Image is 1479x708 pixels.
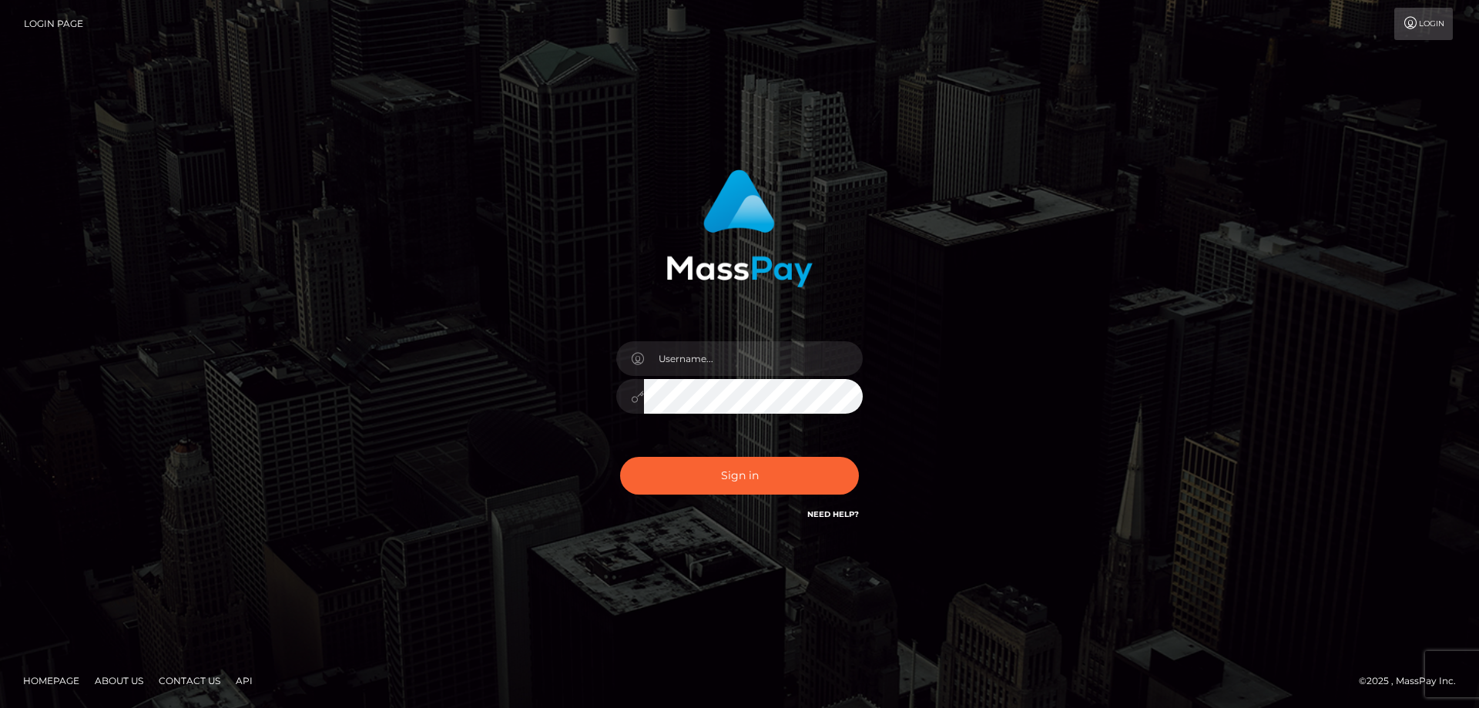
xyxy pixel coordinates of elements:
img: MassPay Login [666,169,813,287]
a: Login [1394,8,1453,40]
a: Need Help? [807,509,859,519]
a: Contact Us [153,669,226,693]
a: Homepage [17,669,86,693]
a: Login Page [24,8,83,40]
button: Sign in [620,457,859,495]
a: API [230,669,259,693]
input: Username... [644,341,863,376]
a: About Us [89,669,149,693]
div: © 2025 , MassPay Inc. [1359,673,1467,690]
